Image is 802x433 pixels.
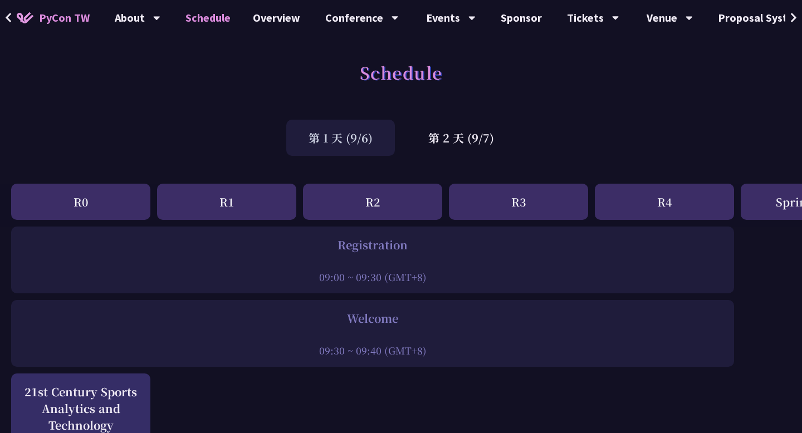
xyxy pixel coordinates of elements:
div: Registration [17,237,728,253]
span: PyCon TW [39,9,90,26]
div: 第 2 天 (9/7) [406,120,516,156]
h1: Schedule [360,56,443,89]
div: Welcome [17,310,728,327]
div: 09:30 ~ 09:40 (GMT+8) [17,343,728,357]
div: 第 1 天 (9/6) [286,120,395,156]
div: R0 [11,184,150,220]
div: R2 [303,184,442,220]
div: R4 [595,184,734,220]
a: PyCon TW [6,4,101,32]
div: R3 [449,184,588,220]
div: 09:00 ~ 09:30 (GMT+8) [17,270,728,284]
div: R1 [157,184,296,220]
img: Home icon of PyCon TW 2025 [17,12,33,23]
